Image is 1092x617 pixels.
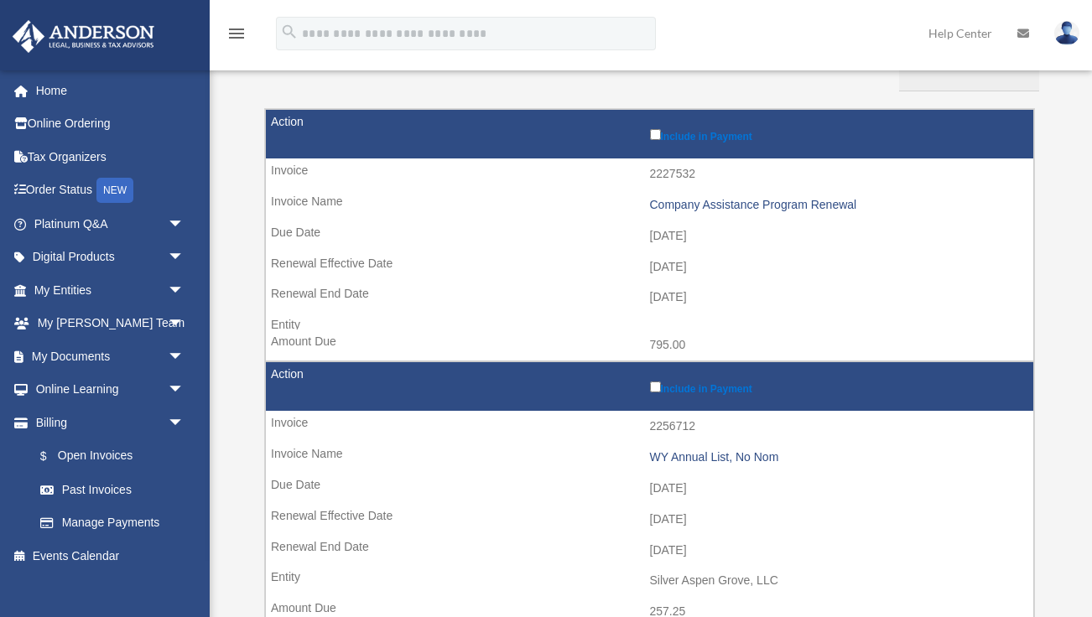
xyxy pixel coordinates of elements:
a: My Entitiesarrow_drop_down [12,273,210,307]
i: search [280,23,299,41]
a: Online Ordering [12,107,210,141]
i: menu [226,23,247,44]
a: Manage Payments [23,506,201,540]
span: arrow_drop_down [168,273,201,308]
a: Events Calendar [12,539,210,573]
span: arrow_drop_down [168,307,201,341]
input: Include in Payment [650,129,661,140]
span: arrow_drop_down [168,406,201,440]
a: Online Learningarrow_drop_down [12,373,210,407]
td: 2256712 [266,411,1033,443]
a: Past Invoices [23,473,201,506]
a: My Documentsarrow_drop_down [12,340,210,373]
a: Home [12,74,210,107]
a: Order StatusNEW [12,174,210,208]
td: [DATE] [266,504,1033,536]
a: Tax Organizers [12,140,210,174]
label: Include in Payment [650,378,1026,395]
a: $Open Invoices [23,439,193,474]
a: Billingarrow_drop_down [12,406,201,439]
a: menu [226,29,247,44]
label: Include in Payment [650,126,1026,143]
img: User Pic [1054,21,1079,45]
span: arrow_drop_down [168,373,201,407]
td: 2227532 [266,158,1033,190]
div: Company Assistance Program Renewal [650,198,1026,212]
a: Digital Productsarrow_drop_down [12,241,210,274]
td: 795.00 [266,329,1033,361]
img: Anderson Advisors Platinum Portal [8,20,159,53]
span: arrow_drop_down [168,207,201,241]
div: WY Annual List, No Nom [650,450,1026,464]
td: [DATE] [266,535,1033,567]
input: Include in Payment [650,381,661,392]
td: [DATE] [266,473,1033,505]
td: [DATE] [266,251,1033,283]
input: Search: [899,60,1039,91]
td: Silver Aspen Grove, LLC [266,565,1033,597]
span: arrow_drop_down [168,241,201,275]
a: Platinum Q&Aarrow_drop_down [12,207,210,241]
td: [DATE] [266,282,1033,314]
span: arrow_drop_down [168,340,201,374]
div: NEW [96,178,133,203]
a: My [PERSON_NAME] Teamarrow_drop_down [12,307,210,340]
td: [DATE] [266,220,1033,252]
span: $ [49,446,58,467]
